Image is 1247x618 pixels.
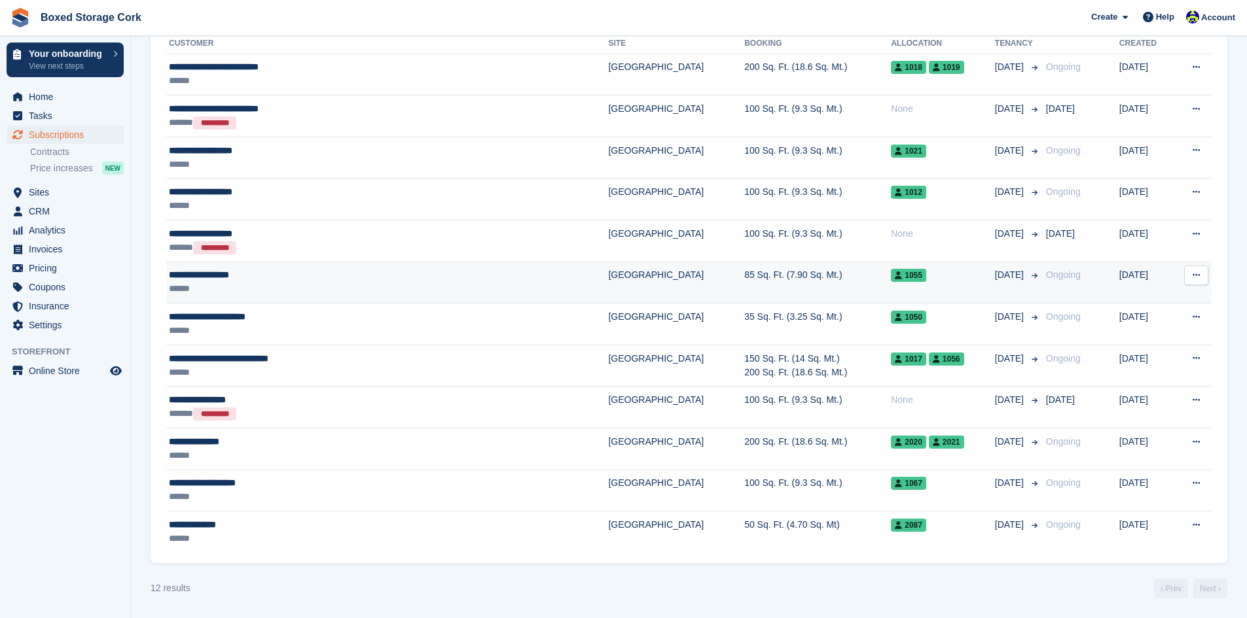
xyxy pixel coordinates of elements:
span: Pricing [29,259,107,277]
a: menu [7,183,124,201]
span: 1067 [891,477,926,490]
span: Ongoing [1046,353,1081,364]
a: Boxed Storage Cork [35,7,147,28]
div: 12 results [151,581,190,595]
span: Ongoing [1046,436,1081,447]
span: Invoices [29,240,107,258]
td: 150 Sq. Ft. (14 Sq. Mt.) 200 Sq. Ft. (18.6 Sq. Mt.) [744,345,891,386]
th: Customer [166,33,608,54]
p: Your onboarding [29,49,107,58]
span: Coupons [29,278,107,296]
span: [DATE] [995,310,1026,324]
span: Ongoing [1046,61,1081,72]
span: Tasks [29,107,107,125]
span: Home [29,88,107,106]
td: [GEOGRAPHIC_DATA] [608,54,744,95]
span: Account [1201,11,1235,24]
a: menu [7,221,124,239]
span: [DATE] [995,268,1026,282]
span: [DATE] [995,227,1026,241]
td: [DATE] [1119,386,1172,428]
span: 1056 [929,352,964,366]
span: [DATE] [995,352,1026,366]
a: Your onboarding View next steps [7,43,124,77]
td: [GEOGRAPHIC_DATA] [608,345,744,386]
th: Tenancy [995,33,1041,54]
td: [DATE] [1119,137,1172,179]
th: Created [1119,33,1172,54]
span: 1019 [929,61,964,74]
span: [DATE] [995,102,1026,116]
td: [GEOGRAPHIC_DATA] [608,428,744,470]
td: [GEOGRAPHIC_DATA] [608,220,744,262]
span: [DATE] [995,435,1026,449]
td: [DATE] [1119,470,1172,511]
td: [DATE] [1119,428,1172,470]
td: 100 Sq. Ft. (9.3 Sq. Mt.) [744,95,891,137]
td: [GEOGRAPHIC_DATA] [608,386,744,428]
div: NEW [102,162,124,175]
a: menu [7,240,124,258]
td: 100 Sq. Ft. (9.3 Sq. Mt.) [744,137,891,179]
td: 35 Sq. Ft. (3.25 Sq. Mt.) [744,303,891,345]
img: Vincent [1186,10,1199,24]
th: Allocation [891,33,995,54]
div: None [891,102,995,116]
span: Settings [29,316,107,334]
span: Ongoing [1046,477,1081,488]
span: 2087 [891,519,926,532]
td: 200 Sq. Ft. (18.6 Sq. Mt.) [744,428,891,470]
div: None [891,227,995,241]
a: Next [1193,579,1227,598]
a: menu [7,297,124,315]
span: [DATE] [995,144,1026,158]
span: Ongoing [1046,269,1081,280]
p: View next steps [29,60,107,72]
td: [GEOGRAPHIC_DATA] [608,262,744,303]
a: menu [7,362,124,380]
span: Analytics [29,221,107,239]
td: [GEOGRAPHIC_DATA] [608,137,744,179]
span: [DATE] [1046,103,1075,114]
span: 1018 [891,61,926,74]
a: menu [7,316,124,334]
td: [DATE] [1119,262,1172,303]
span: [DATE] [1046,228,1075,239]
td: [DATE] [1119,95,1172,137]
span: [DATE] [1046,394,1075,405]
td: 100 Sq. Ft. (9.3 Sq. Mt.) [744,220,891,262]
td: [GEOGRAPHIC_DATA] [608,303,744,345]
td: 50 Sq. Ft. (4.70 Sq. Mt) [744,511,891,553]
a: Previous [1154,579,1188,598]
span: Insurance [29,297,107,315]
td: 85 Sq. Ft. (7.90 Sq. Mt.) [744,262,891,303]
a: menu [7,259,124,277]
span: Ongoing [1046,311,1081,322]
img: stora-icon-8386f47178a22dfd0bd8f6a31ec36ba5ce8667c1dd55bd0f319d3a0aa187defe.svg [10,8,30,27]
span: 2020 [891,436,926,449]
span: Help [1156,10,1174,24]
span: Create [1091,10,1117,24]
span: [DATE] [995,518,1026,532]
a: menu [7,126,124,144]
span: Ongoing [1046,186,1081,197]
td: 100 Sq. Ft. (9.3 Sq. Mt.) [744,386,891,428]
td: [DATE] [1119,345,1172,386]
span: 1017 [891,352,926,366]
span: Subscriptions [29,126,107,144]
a: menu [7,107,124,125]
td: [DATE] [1119,511,1172,553]
span: 1055 [891,269,926,282]
a: Price increases NEW [30,161,124,175]
a: menu [7,202,124,220]
td: [DATE] [1119,303,1172,345]
a: menu [7,278,124,296]
span: Sites [29,183,107,201]
span: [DATE] [995,476,1026,490]
span: Online Store [29,362,107,380]
span: 1021 [891,145,926,158]
td: [DATE] [1119,179,1172,220]
span: 1012 [891,186,926,199]
td: 200 Sq. Ft. (18.6 Sq. Mt.) [744,54,891,95]
span: Storefront [12,345,130,358]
